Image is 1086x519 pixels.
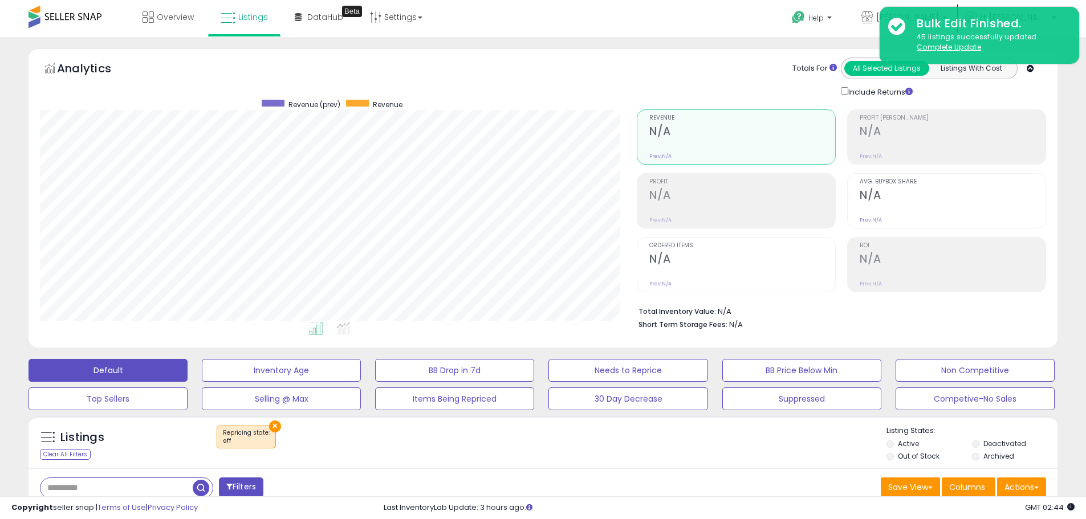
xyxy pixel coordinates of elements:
span: 2025-09-8 02:44 GMT [1025,502,1075,513]
button: Needs to Reprice [548,359,707,382]
a: Privacy Policy [148,502,198,513]
span: [PERSON_NAME] [876,11,939,23]
u: Complete Update [917,42,981,52]
button: Filters [219,477,263,497]
button: Listings With Cost [929,61,1014,76]
button: Default [29,359,188,382]
span: ROI [860,243,1046,249]
h2: N/A [649,189,835,204]
small: Prev: N/A [860,216,882,223]
div: Last InventoryLab Update: 3 hours ago. [384,502,1075,513]
small: Prev: N/A [649,280,672,287]
button: × [269,420,281,432]
button: Items Being Repriced [375,387,534,410]
div: Clear All Filters [40,449,91,460]
span: Avg. Buybox Share [860,179,1046,185]
span: Repricing state : [223,428,270,446]
span: Revenue (prev) [288,100,340,109]
button: Actions [997,477,1046,497]
label: Deactivated [983,439,1026,448]
h2: N/A [860,252,1046,268]
h2: N/A [649,252,835,268]
div: 45 listings successfully updated. [908,32,1071,53]
label: Out of Stock [898,451,939,461]
h5: Analytics [57,60,133,79]
a: Help [783,2,843,37]
label: Archived [983,451,1014,461]
div: off [223,437,270,445]
button: Competive-No Sales [896,387,1055,410]
span: Profit [PERSON_NAME] [860,115,1046,121]
p: Listing States: [886,426,1057,436]
button: All Selected Listings [844,61,929,76]
label: Active [898,439,919,448]
small: Prev: N/A [649,153,672,160]
h2: N/A [649,125,835,140]
span: Revenue [649,115,835,121]
i: Get Help [791,10,806,24]
button: Suppressed [722,387,881,410]
div: Include Returns [832,85,926,98]
span: N/A [729,319,743,330]
li: N/A [638,304,1038,317]
a: Terms of Use [97,502,146,513]
div: Bulk Edit Finished. [908,15,1071,32]
button: Save View [881,477,940,497]
button: Selling @ Max [202,387,361,410]
button: Inventory Age [202,359,361,382]
div: Totals For [792,63,837,74]
small: Prev: N/A [649,216,672,223]
button: Top Sellers [29,387,188,410]
h5: Listings [60,430,104,446]
b: Total Inventory Value: [638,307,716,316]
div: seller snap | | [11,502,198,513]
span: Ordered Items [649,243,835,249]
b: Short Term Storage Fees: [638,320,727,329]
button: Columns [942,477,995,497]
span: Overview [157,11,194,23]
span: Revenue [373,100,402,109]
strong: Copyright [11,502,53,513]
span: DataHub [307,11,343,23]
button: Non Competitive [896,359,1055,382]
small: Prev: N/A [860,153,882,160]
h2: N/A [860,189,1046,204]
small: Prev: N/A [860,280,882,287]
button: 30 Day Decrease [548,387,707,410]
span: Columns [949,481,985,493]
span: Profit [649,179,835,185]
button: BB Price Below Min [722,359,881,382]
button: BB Drop in 7d [375,359,534,382]
div: Tooltip anchor [342,6,362,17]
span: Listings [238,11,268,23]
span: Help [808,13,824,23]
h2: N/A [860,125,1046,140]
